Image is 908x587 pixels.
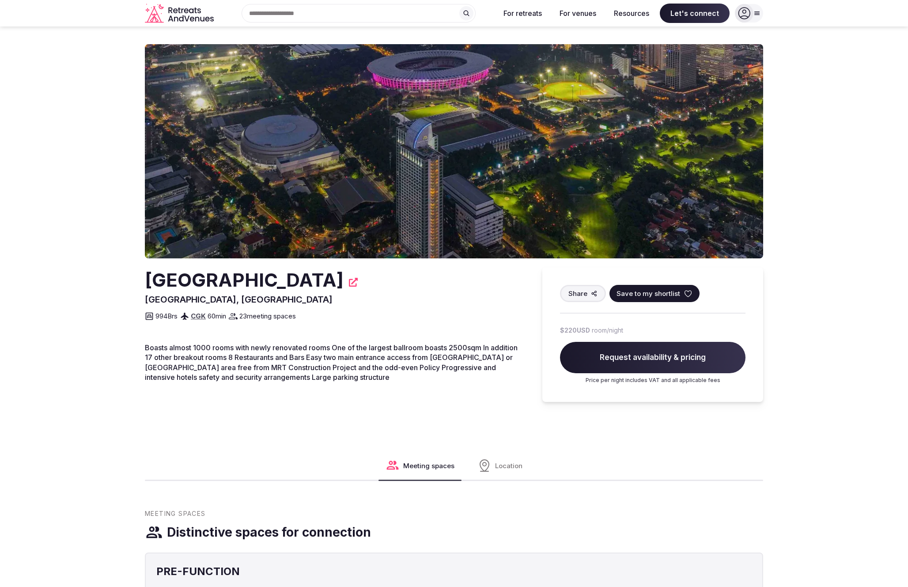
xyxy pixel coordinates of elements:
span: Meeting Spaces [145,509,206,518]
span: Location [495,461,522,470]
span: Boasts almost 1000 rooms with newly renovated rooms One of the largest ballroom boasts 2500sqm In... [145,343,518,382]
span: $220 USD [560,326,590,335]
button: For retreats [496,4,549,23]
button: Resources [607,4,656,23]
h4: PRE-FUNCTION [156,564,752,579]
span: Request availability & pricing [560,342,745,374]
h3: Distinctive spaces for connection [167,524,371,541]
p: Price per night includes VAT and all applicable fees [560,377,745,384]
img: Venue cover photo [145,44,763,258]
span: Let's connect [660,4,730,23]
svg: Retreats and Venues company logo [145,4,216,23]
button: For venues [552,4,603,23]
button: Share [560,285,606,302]
span: [GEOGRAPHIC_DATA], [GEOGRAPHIC_DATA] [145,294,333,305]
span: Share [568,289,587,298]
span: 60 min [208,311,226,321]
a: CGK [191,312,206,320]
span: Save to my shortlist [617,289,680,298]
span: 23 meeting spaces [239,311,296,321]
h2: [GEOGRAPHIC_DATA] [145,267,344,293]
span: Meeting spaces [403,461,454,470]
span: room/night [592,326,623,335]
span: 994 Brs [155,311,178,321]
a: Visit the homepage [145,4,216,23]
button: Save to my shortlist [609,285,700,302]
